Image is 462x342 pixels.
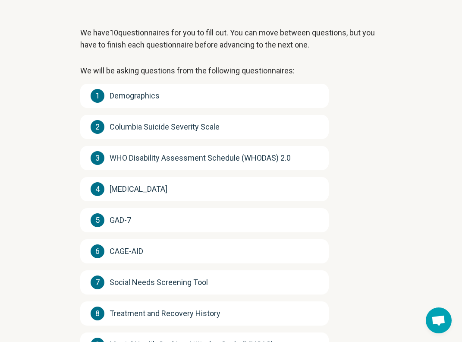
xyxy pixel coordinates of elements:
[91,151,104,165] span: 3
[426,307,452,333] div: Open chat
[80,27,382,51] p: We have 10 questionnaires for you to fill out. You can move between questions, but you have to fi...
[110,245,143,257] span: CAGE-AID
[91,275,104,289] span: 7
[110,214,131,226] span: GAD-7
[91,213,104,227] span: 5
[110,307,220,320] span: Treatment and Recovery History
[110,276,208,288] span: Social Needs Screening Tool
[110,183,167,195] span: [MEDICAL_DATA]
[110,121,220,133] span: Columbia Suicide Severity Scale
[91,120,104,134] span: 2
[91,244,104,258] span: 6
[91,89,104,103] span: 1
[91,182,104,196] span: 4
[91,307,104,320] span: 8
[110,152,291,164] span: WHO Disability Assessment Schedule (WHODAS) 2.0
[110,90,160,102] span: Demographics
[80,65,382,77] p: We will be asking questions from the following questionnaires:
